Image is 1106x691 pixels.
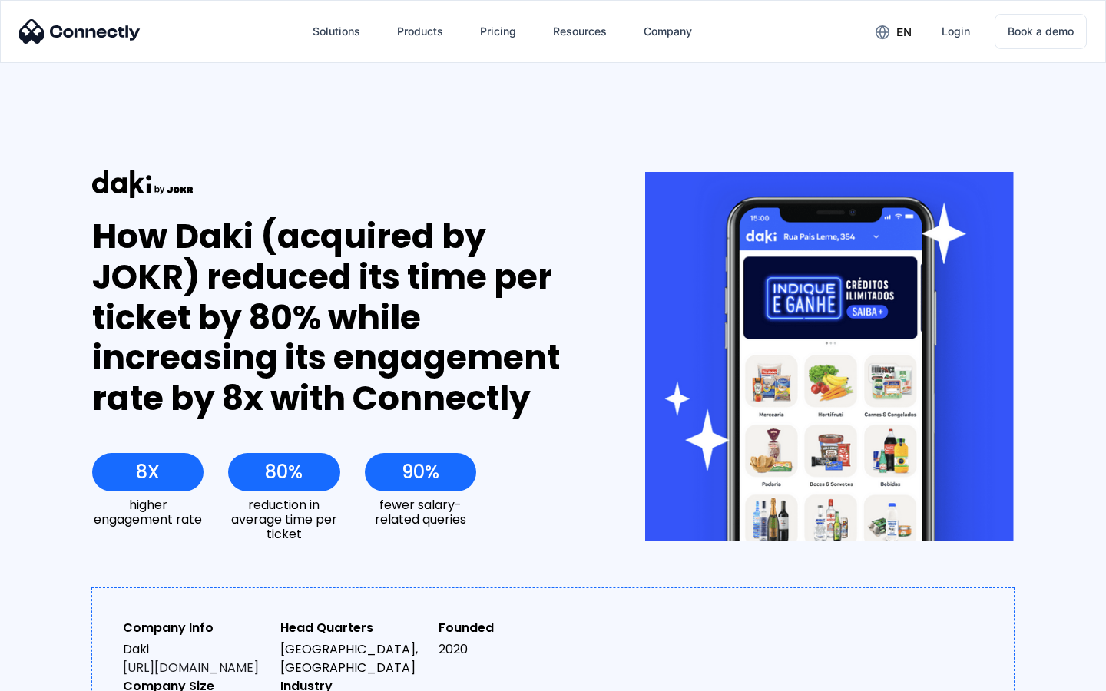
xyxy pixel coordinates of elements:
div: Products [397,21,443,42]
div: fewer salary-related queries [365,498,476,527]
div: [GEOGRAPHIC_DATA], [GEOGRAPHIC_DATA] [280,640,426,677]
div: Login [942,21,970,42]
aside: Language selected: English [15,664,92,686]
div: Company [644,21,692,42]
a: Book a demo [995,14,1087,49]
div: 90% [402,461,439,483]
div: reduction in average time per ticket [228,498,339,542]
div: higher engagement rate [92,498,204,527]
div: en [896,21,912,43]
a: Pricing [468,13,528,50]
div: Founded [439,619,584,637]
div: How Daki (acquired by JOKR) reduced its time per ticket by 80% while increasing its engagement ra... [92,217,589,419]
div: Pricing [480,21,516,42]
div: 2020 [439,640,584,659]
div: 8X [136,461,160,483]
div: Daki [123,640,268,677]
a: [URL][DOMAIN_NAME] [123,659,259,676]
div: Solutions [313,21,360,42]
div: 80% [265,461,303,483]
div: Head Quarters [280,619,426,637]
img: Connectly Logo [19,19,141,44]
a: Login [929,13,982,50]
div: Company Info [123,619,268,637]
ul: Language list [31,664,92,686]
div: Resources [553,21,607,42]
